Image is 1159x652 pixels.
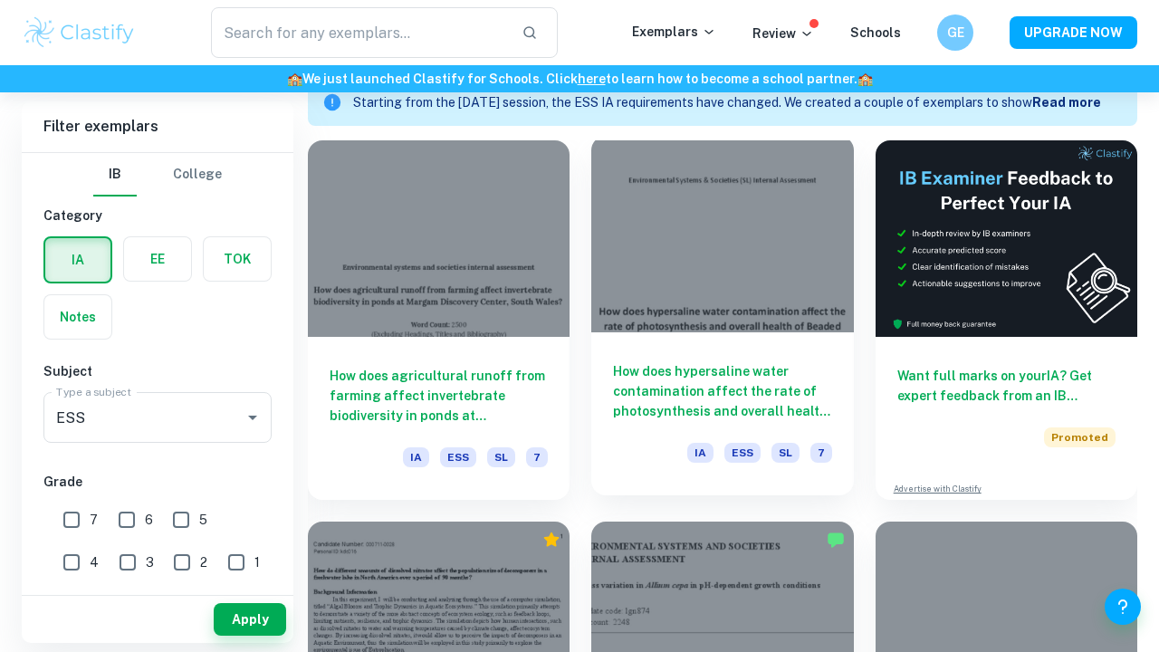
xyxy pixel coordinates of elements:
[897,366,1116,406] h6: Want full marks on your IA ? Get expert feedback from an IB examiner!
[93,153,137,197] button: IB
[613,361,831,421] h6: How does hypersaline water contamination affect the rate of photosynthesis and overall health of ...
[1044,427,1116,447] span: Promoted
[308,140,570,500] a: How does agricultural runoff from farming affect invertebrate biodiversity in ponds at [GEOGRAPHI...
[240,405,265,430] button: Open
[724,443,761,463] span: ESS
[1105,589,1141,625] button: Help and Feedback
[687,443,714,463] span: IA
[204,237,271,281] button: TOK
[937,14,973,51] button: GE
[22,101,293,152] h6: Filter exemplars
[93,153,222,197] div: Filter type choice
[403,447,429,467] span: IA
[894,483,982,495] a: Advertise with Clastify
[487,447,515,467] span: SL
[330,366,548,426] h6: How does agricultural runoff from farming affect invertebrate biodiversity in ponds at [GEOGRAPHI...
[45,238,110,282] button: IA
[850,25,901,40] a: Schools
[1010,16,1137,49] button: UPGRADE NOW
[810,443,832,463] span: 7
[876,140,1137,337] img: Thumbnail
[199,510,207,530] span: 5
[145,510,153,530] span: 6
[591,140,853,500] a: How does hypersaline water contamination affect the rate of photosynthesis and overall health of ...
[827,531,845,549] img: Marked
[945,23,966,43] h6: GE
[857,72,873,86] span: 🏫
[353,93,1032,113] p: Starting from the [DATE] session, the ESS IA requirements have changed. We created a couple of ex...
[526,447,548,467] span: 7
[211,7,507,58] input: Search for any exemplars...
[4,69,1155,89] h6: We just launched Clastify for Schools. Click to learn how to become a school partner.
[124,237,191,281] button: EE
[44,295,111,339] button: Notes
[214,603,286,636] button: Apply
[22,14,137,51] img: Clastify logo
[287,72,302,86] span: 🏫
[173,153,222,197] button: College
[43,206,272,225] h6: Category
[752,24,814,43] p: Review
[56,384,131,399] label: Type a subject
[146,552,154,572] span: 3
[43,472,272,492] h6: Grade
[43,361,272,381] h6: Subject
[876,140,1137,500] a: Want full marks on yourIA? Get expert feedback from an IB examiner!PromotedAdvertise with Clastify
[1032,95,1101,110] b: Read more
[200,552,207,572] span: 2
[578,72,606,86] a: here
[542,531,560,549] div: Premium
[90,552,99,572] span: 4
[90,510,98,530] span: 7
[440,447,476,467] span: ESS
[254,552,260,572] span: 1
[632,22,716,42] p: Exemplars
[771,443,800,463] span: SL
